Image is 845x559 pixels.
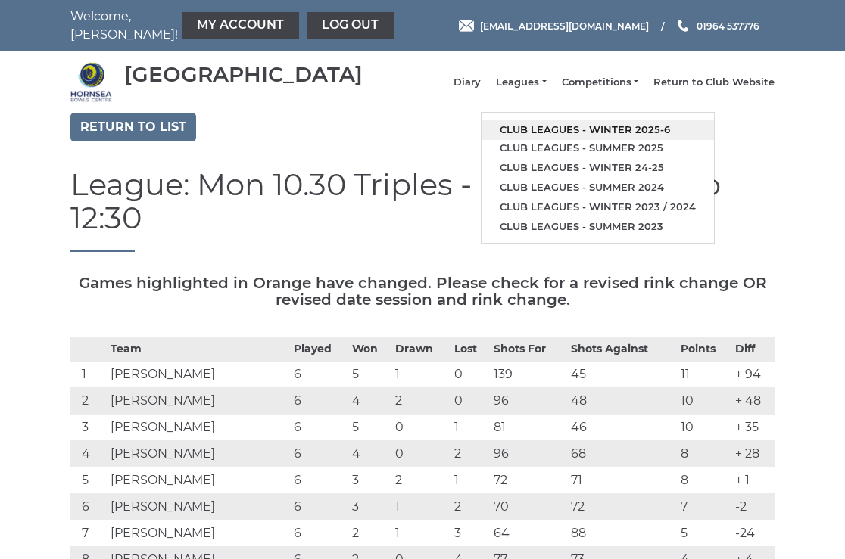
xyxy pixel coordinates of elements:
[70,113,196,141] a: Return to list
[677,337,731,362] th: Points
[677,494,731,520] td: 7
[451,388,490,415] td: 0
[290,362,349,388] td: 6
[482,217,714,237] a: Club leagues - Summer 2023
[481,112,715,243] ul: Leagues
[677,467,731,494] td: 8
[391,467,451,494] td: 2
[567,362,677,388] td: 45
[731,415,775,441] td: + 35
[107,362,290,388] td: [PERSON_NAME]
[391,520,451,547] td: 1
[490,441,567,467] td: 96
[70,61,112,103] img: Hornsea Bowls Centre
[70,441,107,467] td: 4
[451,467,490,494] td: 1
[567,388,677,415] td: 48
[490,337,567,362] th: Shots For
[451,441,490,467] td: 2
[348,441,391,467] td: 4
[391,494,451,520] td: 1
[451,337,490,362] th: Lost
[70,8,351,44] nav: Welcome, [PERSON_NAME]!
[567,520,677,547] td: 88
[391,388,451,415] td: 2
[107,337,290,362] th: Team
[107,494,290,520] td: [PERSON_NAME]
[290,494,349,520] td: 6
[678,20,688,32] img: Phone us
[496,76,546,89] a: Leagues
[70,467,107,494] td: 5
[451,362,490,388] td: 0
[562,76,638,89] a: Competitions
[480,20,649,31] span: [EMAIL_ADDRESS][DOMAIN_NAME]
[290,441,349,467] td: 6
[70,168,775,252] h1: League: Mon 10.30 Triples - [DATE] - 10:30 to 12:30
[731,494,775,520] td: -2
[482,158,714,178] a: Club leagues - Winter 24-25
[675,19,759,33] a: Phone us 01964 537776
[290,467,349,494] td: 6
[454,76,481,89] a: Diary
[391,441,451,467] td: 0
[391,415,451,441] td: 0
[482,138,714,158] a: Club leagues - Summer 2025
[348,415,391,441] td: 5
[290,337,349,362] th: Played
[731,337,775,362] th: Diff
[567,467,677,494] td: 71
[567,337,677,362] th: Shots Against
[348,337,391,362] th: Won
[107,415,290,441] td: [PERSON_NAME]
[490,494,567,520] td: 70
[482,197,714,217] a: Club leagues - Winter 2023 / 2024
[567,494,677,520] td: 72
[391,362,451,388] td: 1
[697,20,759,31] span: 01964 537776
[70,415,107,441] td: 3
[482,120,714,140] a: Club leagues - Winter 2025-6
[567,441,677,467] td: 68
[490,388,567,415] td: 96
[677,362,731,388] td: 11
[348,494,391,520] td: 3
[731,362,775,388] td: + 94
[107,520,290,547] td: [PERSON_NAME]
[490,467,567,494] td: 72
[107,467,290,494] td: [PERSON_NAME]
[653,76,775,89] a: Return to Club Website
[731,441,775,467] td: + 28
[451,520,490,547] td: 3
[70,388,107,415] td: 2
[107,441,290,467] td: [PERSON_NAME]
[107,388,290,415] td: [PERSON_NAME]
[391,337,451,362] th: Drawn
[451,415,490,441] td: 1
[290,388,349,415] td: 6
[290,520,349,547] td: 6
[348,467,391,494] td: 3
[70,494,107,520] td: 6
[482,178,714,197] a: Club leagues - Summer 2024
[70,520,107,547] td: 7
[677,441,731,467] td: 8
[677,520,731,547] td: 5
[490,520,567,547] td: 64
[677,415,731,441] td: 10
[70,275,775,308] h5: Games highlighted in Orange have changed. Please check for a revised rink change OR revised date ...
[459,20,474,32] img: Email
[290,415,349,441] td: 6
[307,12,394,39] a: Log out
[731,467,775,494] td: + 1
[490,415,567,441] td: 81
[124,63,363,86] div: [GEOGRAPHIC_DATA]
[731,520,775,547] td: -24
[459,19,649,33] a: Email [EMAIL_ADDRESS][DOMAIN_NAME]
[348,362,391,388] td: 5
[677,388,731,415] td: 10
[567,415,677,441] td: 46
[182,12,299,39] a: My Account
[451,494,490,520] td: 2
[731,388,775,415] td: + 48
